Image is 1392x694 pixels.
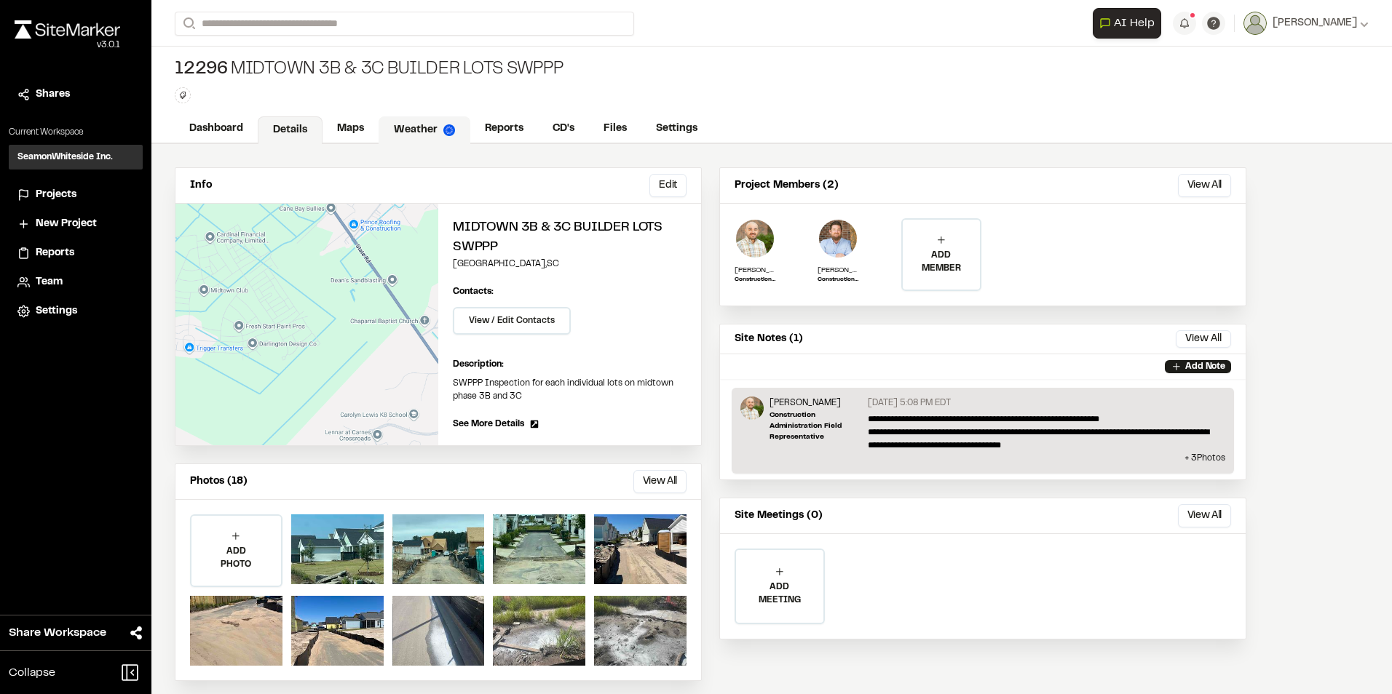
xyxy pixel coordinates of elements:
[818,265,858,276] p: [PERSON_NAME]
[453,418,524,431] span: See More Details
[17,187,134,203] a: Projects
[175,115,258,143] a: Dashboard
[736,581,823,607] p: ADD MEETING
[453,285,494,298] p: Contacts:
[453,218,687,258] h2: Midtown 3B & 3C Builder Lots SWPPP
[1114,15,1155,32] span: AI Help
[175,58,563,81] div: Midtown 3B & 3C Builder Lots SWPPP
[735,508,823,524] p: Site Meetings (0)
[818,276,858,284] p: Construction Admin Field Representative II
[740,452,1225,465] p: + 3 Photo s
[36,87,70,103] span: Shares
[740,396,764,420] img: Sinuhe Perez
[379,116,470,144] a: Weather
[735,331,803,347] p: Site Notes (1)
[9,664,55,682] span: Collapse
[15,20,120,39] img: rebrand.png
[17,303,134,319] a: Settings
[453,307,571,335] button: View / Edit Contacts
[633,470,687,493] button: View All
[735,178,839,194] p: Project Members (2)
[443,124,455,136] img: precipai.png
[453,358,687,371] p: Description:
[9,624,106,642] span: Share Workspace
[175,12,201,36] button: Search
[36,216,97,232] span: New Project
[1178,504,1231,527] button: View All
[1243,12,1369,35] button: [PERSON_NAME]
[453,258,687,271] p: [GEOGRAPHIC_DATA] , SC
[36,187,76,203] span: Projects
[1243,12,1267,35] img: User
[175,58,228,81] span: 12296
[1185,360,1225,373] p: Add Note
[190,474,248,490] p: Photos (18)
[17,87,134,103] a: Shares
[258,116,323,144] a: Details
[453,377,687,403] p: SWPPP Inspection for each individual lots on midtown phase 3B and 3C
[903,249,980,275] p: ADD MEMBER
[36,245,74,261] span: Reports
[868,396,951,410] p: [DATE] 5:08 PM EDT
[735,218,775,259] img: Sinuhe Perez
[818,218,858,259] img: Shawn Simons
[17,245,134,261] a: Reports
[36,303,77,319] span: Settings
[735,276,775,284] p: Construction Administration Field Representative
[735,265,775,276] p: [PERSON_NAME]
[770,396,862,410] p: [PERSON_NAME]
[323,115,379,143] a: Maps
[1176,330,1231,348] button: View All
[1093,8,1167,39] div: Open AI Assistant
[36,274,63,290] span: Team
[770,410,862,442] p: Construction Administration Field Representative
[649,174,687,197] button: Edit
[17,216,134,232] a: New Project
[1093,8,1161,39] button: Open AI Assistant
[17,151,113,164] h3: SeamonWhiteside Inc.
[470,115,538,143] a: Reports
[15,39,120,52] div: Oh geez...please don't...
[9,126,143,139] p: Current Workspace
[641,115,712,143] a: Settings
[1178,174,1231,197] button: View All
[1273,15,1357,31] span: [PERSON_NAME]
[175,87,191,103] button: Edit Tags
[17,274,134,290] a: Team
[190,178,212,194] p: Info
[538,115,589,143] a: CD's
[589,115,641,143] a: Files
[191,545,281,571] p: ADD PHOTO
